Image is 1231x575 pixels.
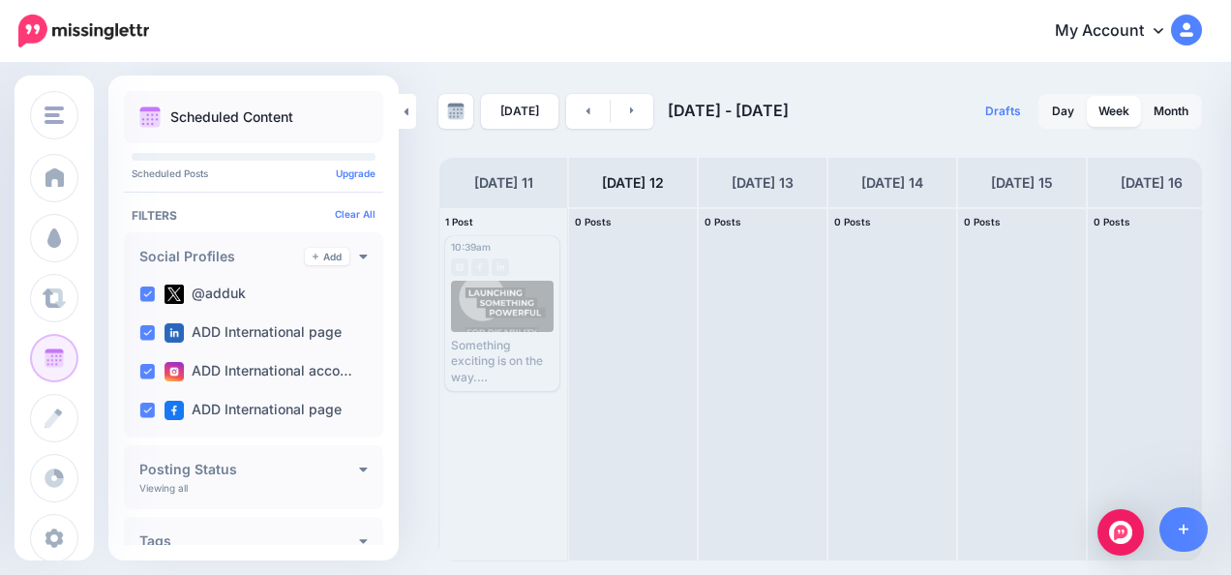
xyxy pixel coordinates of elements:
h4: [DATE] 11 [474,171,533,195]
img: linkedin-square.png [165,323,184,343]
a: Drafts [974,94,1033,129]
div: Open Intercom Messenger [1097,509,1144,556]
span: 0 Posts [575,216,612,227]
h4: [DATE] 12 [602,171,664,195]
a: Week [1087,96,1141,127]
span: 0 Posts [705,216,741,227]
a: Day [1040,96,1086,127]
span: 10:39am [451,241,491,253]
img: instagram-grey-square.png [451,258,468,276]
h4: Filters [132,208,375,223]
a: [DATE] [481,94,558,129]
span: 0 Posts [834,216,871,227]
img: Missinglettr [18,15,149,47]
label: ADD International page [165,323,342,343]
h4: [DATE] 15 [991,171,1053,195]
img: facebook-grey-square.png [471,258,489,276]
span: Drafts [985,106,1021,117]
img: calendar.png [139,106,161,128]
h4: Social Profiles [139,250,305,263]
p: Scheduled Posts [132,168,375,178]
img: twitter-square.png [165,285,184,304]
span: 1 Post [445,216,473,227]
img: calendar-grey-darker.png [447,103,465,120]
img: instagram-square.png [165,362,184,381]
h4: [DATE] 16 [1121,171,1183,195]
label: ADD International page [165,401,342,420]
p: Viewing all [139,482,188,494]
h4: [DATE] 13 [732,171,794,195]
img: menu.png [45,106,64,124]
p: Scheduled Content [170,110,293,124]
a: Month [1142,96,1200,127]
h4: [DATE] 14 [861,171,923,195]
span: [DATE] - [DATE] [668,101,789,120]
img: facebook-square.png [165,401,184,420]
label: @adduk [165,285,246,304]
a: My Account [1036,8,1202,55]
h4: Tags [139,534,359,548]
span: 0 Posts [1094,216,1130,227]
a: Clear All [335,208,375,220]
img: linkedin-grey-square.png [492,258,509,276]
h4: Posting Status [139,463,359,476]
span: 0 Posts [964,216,1001,227]
div: Something exciting is on the way. In just a few days, we’ll be launching a campaign that puts dis... [451,338,554,385]
label: ADD International acco… [165,362,352,381]
a: Add [305,248,349,265]
a: Upgrade [336,167,375,179]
